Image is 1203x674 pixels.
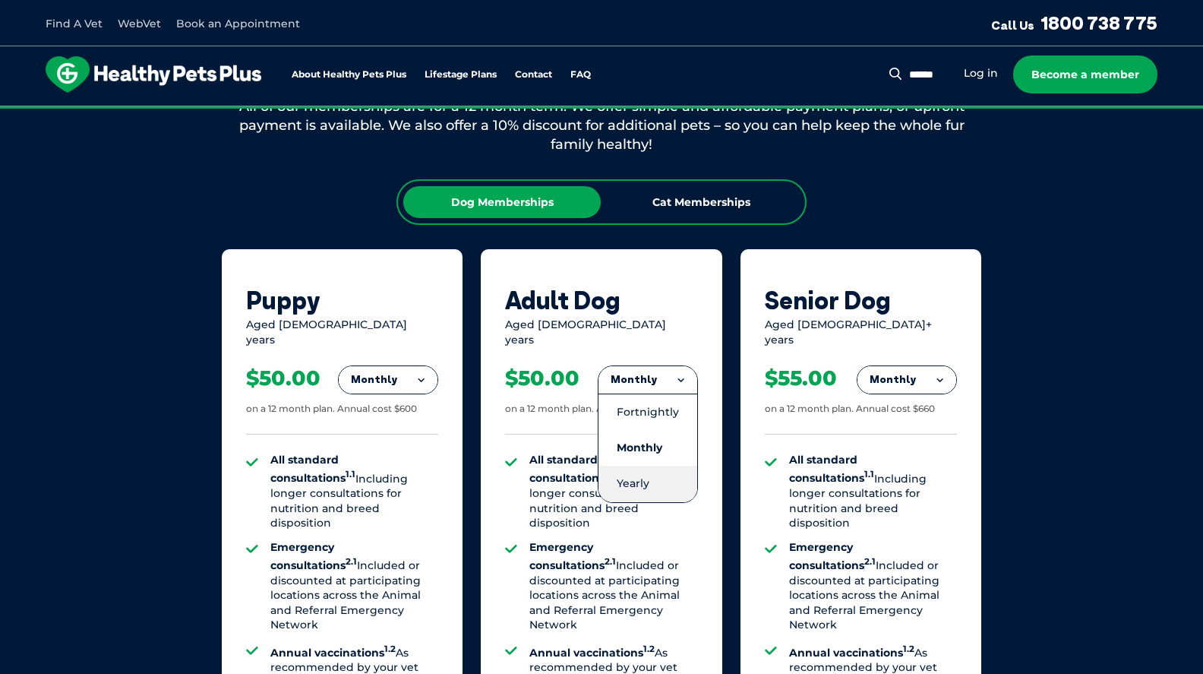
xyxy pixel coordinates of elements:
[246,403,417,416] div: on a 12 month plan. Annual cost $600
[598,430,697,466] li: Monthly
[46,56,261,93] img: hpp-logo
[270,453,438,531] li: Including longer consultations for nutrition and breed disposition
[529,540,697,633] li: Included or discounted at participating locations across the Animal and Referral Emergency Network
[643,644,655,654] sup: 1.2
[903,644,914,654] sup: 1.2
[222,97,981,155] div: All of our memberships are for a 12 month term. We offer simple and affordable payment plans, or ...
[346,470,355,480] sup: 1.1
[515,70,552,80] a: Contact
[384,644,396,654] sup: 1.2
[789,540,876,572] strong: Emergency consultations
[46,17,103,30] a: Find A Vet
[765,286,957,315] div: Senior Dog
[529,646,655,660] strong: Annual vaccinations
[270,540,438,633] li: Included or discounted at participating locations across the Animal and Referral Emergency Network
[864,470,874,480] sup: 1.1
[789,453,957,531] li: Including longer consultations for nutrition and breed disposition
[292,70,406,80] a: About Healthy Pets Plus
[176,17,300,30] a: Book an Appointment
[964,66,998,81] a: Log in
[346,556,357,567] sup: 2.1
[598,466,697,502] li: Yearly
[270,646,396,660] strong: Annual vaccinations
[991,17,1034,33] span: Call Us
[246,365,320,391] div: $50.00
[505,286,697,315] div: Adult Dog
[789,453,874,485] strong: All standard consultations
[598,394,697,430] li: Fortnightly
[602,186,800,218] div: Cat Memberships
[246,286,438,315] div: Puppy
[318,106,886,120] span: Proactive, preventative wellness program designed to keep your pet healthier and happier for longer
[857,366,956,394] button: Monthly
[789,540,957,633] li: Included or discounted at participating locations across the Animal and Referral Emergency Network
[529,540,616,572] strong: Emergency consultations
[118,17,161,30] a: WebVet
[270,453,355,485] strong: All standard consultations
[505,318,697,347] div: Aged [DEMOGRAPHIC_DATA] years
[339,366,437,394] button: Monthly
[529,453,614,485] strong: All standard consultations
[991,11,1157,34] a: Call Us1800 738 775
[765,318,957,347] div: Aged [DEMOGRAPHIC_DATA]+ years
[403,186,601,218] div: Dog Memberships
[1013,55,1157,93] a: Become a member
[886,66,905,81] button: Search
[789,646,914,660] strong: Annual vaccinations
[864,556,876,567] sup: 2.1
[505,365,579,391] div: $50.00
[425,70,497,80] a: Lifestage Plans
[270,540,357,572] strong: Emergency consultations
[505,403,676,416] div: on a 12 month plan. Annual cost $600
[529,453,697,531] li: Including longer consultations for nutrition and breed disposition
[598,366,697,394] button: Monthly
[605,556,616,567] sup: 2.1
[246,318,438,347] div: Aged [DEMOGRAPHIC_DATA] years
[570,70,591,80] a: FAQ
[765,365,837,391] div: $55.00
[765,403,935,416] div: on a 12 month plan. Annual cost $660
